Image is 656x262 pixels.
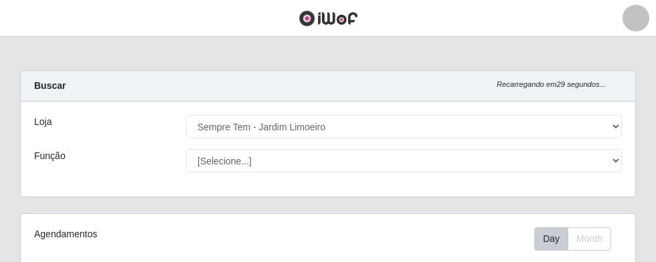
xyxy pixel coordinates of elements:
button: Month [568,227,611,251]
button: Day [534,227,568,251]
i: Recarregando em 29 segundos... [497,80,606,88]
img: CoreUI Logo [299,10,358,27]
div: Toolbar with button groups [534,227,622,251]
div: Agendamentos [34,227,267,241]
label: Função [34,149,66,163]
strong: Buscar [34,80,66,91]
label: Loja [34,115,52,129]
div: First group [534,227,611,251]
